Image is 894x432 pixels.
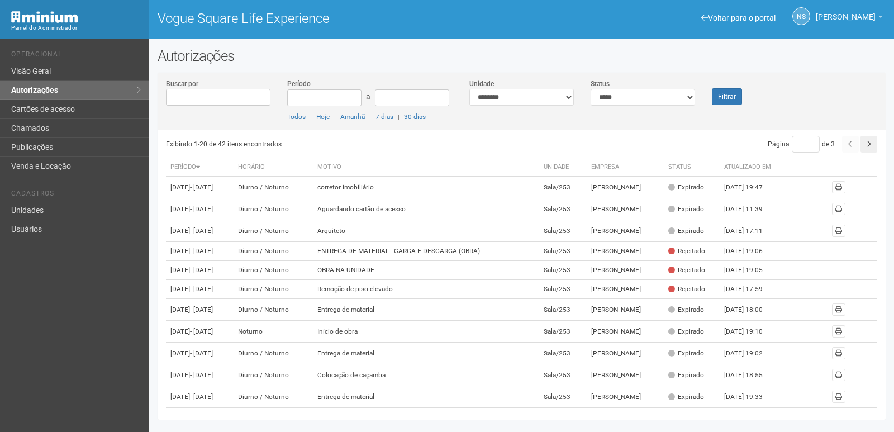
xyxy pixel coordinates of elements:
td: Sala/253 [539,364,587,386]
span: - [DATE] [190,306,213,314]
th: Unidade [539,158,587,177]
td: Diurno / Noturno [234,198,312,220]
td: [DATE] 17:11 [720,220,781,242]
td: [DATE] 18:55 [720,364,781,386]
td: Sala/253 [539,386,587,408]
span: Página de 3 [768,140,835,148]
td: Sala/253 [539,280,587,299]
td: [DATE] [166,343,234,364]
td: Entrega de material [313,386,540,408]
td: [PERSON_NAME] [587,220,664,242]
div: Expirado [668,183,704,192]
span: - [DATE] [190,205,213,213]
h1: Vogue Square Life Experience [158,11,513,26]
td: Diurno / Noturno [234,386,312,408]
td: Diurno / Noturno [234,242,312,261]
td: Sala/253 [539,343,587,364]
td: Diurno / Noturno [234,220,312,242]
td: [DATE] 19:02 [720,343,781,364]
td: Noturno [234,321,312,343]
td: [DATE] 11:39 [720,198,781,220]
span: a [366,92,370,101]
span: - [DATE] [190,183,213,191]
td: Sala/253 [539,220,587,242]
th: Status [664,158,720,177]
div: Rejeitado [668,284,705,294]
th: Período [166,158,234,177]
li: Cadastros [11,189,141,201]
td: [PERSON_NAME] [587,321,664,343]
td: [DATE] [166,261,234,280]
td: Arquiteto [313,220,540,242]
td: Início de obra [313,321,540,343]
span: - [DATE] [190,227,213,235]
td: Diurno / Noturno [234,299,312,321]
td: [PERSON_NAME] [587,198,664,220]
a: 30 dias [404,113,426,121]
h2: Autorizações [158,48,886,64]
span: | [398,113,400,121]
td: [PERSON_NAME] [587,386,664,408]
span: - [DATE] [190,327,213,335]
td: Remoção de piso elevado [313,280,540,299]
th: Horário [234,158,312,177]
img: Minium [11,11,78,23]
span: - [DATE] [190,393,213,401]
td: [DATE] [166,321,234,343]
span: - [DATE] [190,371,213,379]
td: Aguardando cartão de acesso [313,198,540,220]
th: Atualizado em [720,158,781,177]
td: [PERSON_NAME] [587,299,664,321]
td: [DATE] [166,280,234,299]
span: Nicolle Silva [816,2,876,21]
td: Colocação de caçamba [313,408,540,430]
div: Expirado [668,327,704,336]
td: [DATE] [166,408,234,430]
div: Expirado [668,392,704,402]
td: OBRA NA UNIDADE [313,261,540,280]
td: Sala/253 [539,321,587,343]
li: Operacional [11,50,141,62]
label: Período [287,79,311,89]
td: [DATE] [166,364,234,386]
span: - [DATE] [190,285,213,293]
td: [DATE] 17:59 [720,280,781,299]
td: Diurno / Noturno [234,343,312,364]
div: Rejeitado [668,265,705,275]
td: Entrega de material [313,299,540,321]
button: Filtrar [712,88,742,105]
td: [DATE] 18:00 [720,299,781,321]
td: Sala/253 [539,261,587,280]
td: [DATE] 19:06 [720,242,781,261]
td: [PERSON_NAME] [587,280,664,299]
td: [DATE] 19:33 [720,386,781,408]
div: Expirado [668,349,704,358]
td: [DATE] [166,299,234,321]
td: [DATE] 19:10 [720,321,781,343]
td: Diurno / Noturno [234,280,312,299]
td: ENTREGA DE MATERIAL - CARGA E DESCARGA (OBRA) [313,242,540,261]
div: Expirado [668,226,704,236]
td: Entrega de material [313,343,540,364]
span: | [334,113,336,121]
td: Sala/253 [539,177,587,198]
a: NS [792,7,810,25]
td: Diurno / Noturno [234,177,312,198]
td: [PERSON_NAME] [587,242,664,261]
a: Voltar para o portal [701,13,776,22]
th: Motivo [313,158,540,177]
td: Sala/253 [539,299,587,321]
div: Exibindo 1-20 de 42 itens encontrados [166,136,522,153]
td: Sala/253 [539,408,587,430]
td: Diurno / Noturno [234,364,312,386]
td: [DATE] [166,242,234,261]
td: [PERSON_NAME] [587,408,664,430]
td: Sala/253 [539,242,587,261]
div: Rejeitado [668,246,705,256]
td: [DATE] [166,177,234,198]
td: [DATE] [166,386,234,408]
label: Buscar por [166,79,198,89]
td: corretor imobiliário [313,177,540,198]
th: Empresa [587,158,664,177]
div: Expirado [668,305,704,315]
